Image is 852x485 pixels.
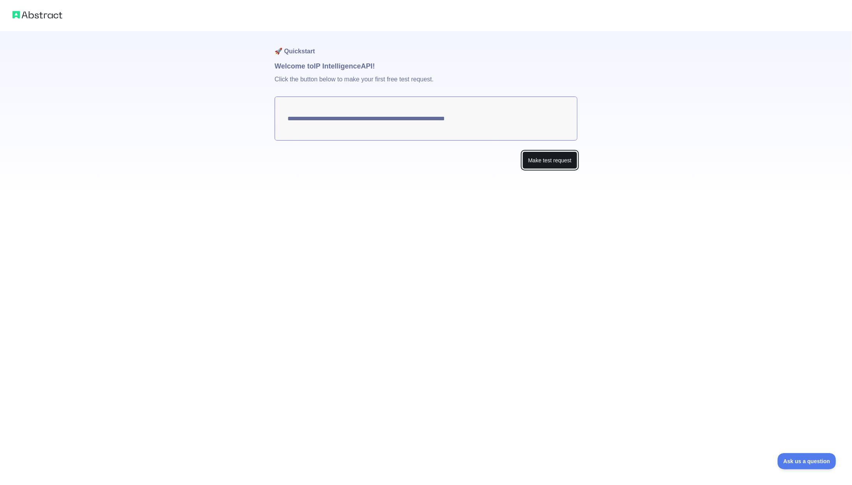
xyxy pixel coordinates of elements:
[275,31,577,61] h1: 🚀 Quickstart
[522,151,577,169] button: Make test request
[778,453,836,469] iframe: Toggle Customer Support
[275,61,577,72] h1: Welcome to IP Intelligence API!
[275,72,577,97] p: Click the button below to make your first free test request.
[12,9,62,20] img: Abstract logo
